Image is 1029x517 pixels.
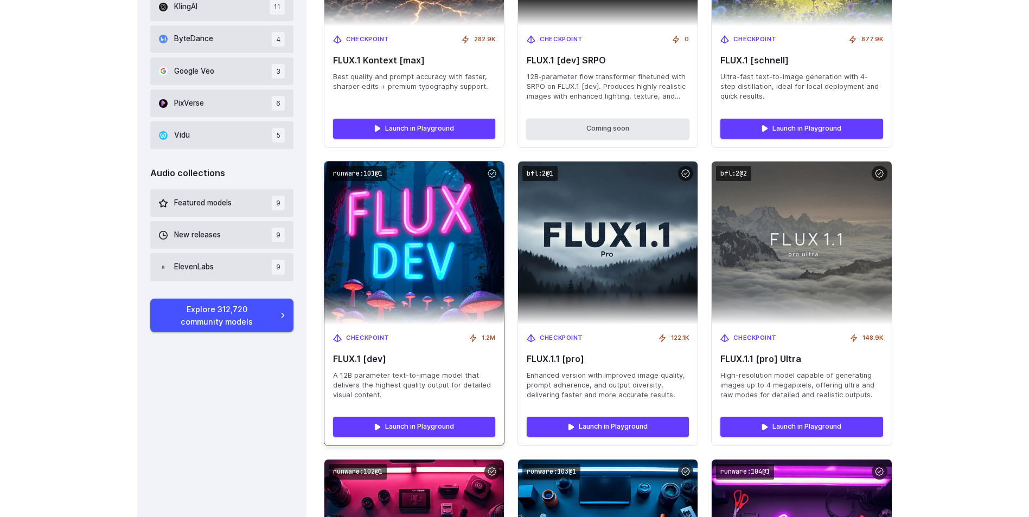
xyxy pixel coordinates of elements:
a: Launch in Playground [720,417,883,436]
span: Checkpoint [346,333,389,343]
span: 3 [272,64,285,79]
span: 148.9K [862,333,883,343]
button: ByteDance 4 [150,25,294,53]
span: New releases [174,229,221,241]
span: Best quality and prompt accuracy with faster, sharper edits + premium typography support. [333,72,495,92]
span: FLUX.1 [dev] SRPO [527,55,689,66]
span: PixVerse [174,98,204,109]
span: Enhanced version with improved image quality, prompt adherence, and output diversity, delivering ... [527,371,689,400]
code: runware:104@1 [716,464,774,480]
span: 122.1K [671,333,689,343]
a: Launch in Playground [333,119,495,138]
span: 877.9K [861,35,883,44]
span: KlingAI [174,1,197,13]
button: PixVerse 6 [150,89,294,117]
span: Vidu [174,130,190,141]
span: 12B‑parameter flow transformer finetuned with SRPO on FLUX.1 [dev]. Produces highly realistic ima... [527,72,689,101]
span: Checkpoint [733,333,777,343]
button: ElevenLabs 9 [150,253,294,281]
span: 5 [272,128,285,143]
span: FLUX.1.1 [pro] Ultra [720,354,883,364]
span: Checkpoint [540,333,583,343]
span: ElevenLabs [174,261,214,273]
span: 1.2M [482,333,495,343]
span: 282.9K [474,35,495,44]
span: A 12B parameter text-to-image model that delivers the highest quality output for detailed visual ... [333,371,495,400]
span: 9 [272,228,285,242]
img: FLUX.1.1 [pro] Ultra [712,161,891,325]
code: bfl:2@2 [716,166,751,182]
span: Checkpoint [733,35,777,44]
a: Launch in Playground [720,119,883,138]
span: FLUX.1 Kontext [max] [333,55,495,66]
span: Checkpoint [540,35,583,44]
button: Google Veo 3 [150,57,294,85]
span: 0 [685,35,689,44]
code: runware:102@1 [329,464,387,480]
span: 9 [272,260,285,274]
a: Explore 312,720 community models [150,299,294,332]
span: Google Veo [174,66,214,77]
code: runware:103@1 [522,464,580,480]
div: Audio collections [150,166,294,180]
button: New releases 9 [150,221,294,249]
code: runware:101@1 [329,166,387,182]
span: 4 [272,32,285,47]
img: FLUX.1.1 [pro] [518,161,698,325]
span: FLUX.1 [dev] [333,354,495,364]
span: Featured models [174,197,232,209]
a: Launch in Playground [333,417,495,436]
a: Launch in Playground [527,417,689,436]
button: Vidu 5 [150,121,294,149]
span: Checkpoint [346,35,389,44]
span: Ultra-fast text-to-image generation with 4-step distillation, ideal for local deployment and quic... [720,72,883,101]
code: bfl:2@1 [522,166,558,182]
span: FLUX.1 [schnell] [720,55,883,66]
img: FLUX.1 [dev] [316,153,513,333]
span: High-resolution model capable of generating images up to 4 megapixels, offering ultra and raw mod... [720,371,883,400]
span: ByteDance [174,33,213,45]
button: Featured models 9 [150,189,294,217]
span: 6 [272,96,285,111]
span: 9 [272,196,285,210]
span: FLUX.1.1 [pro] [527,354,689,364]
button: Coming soon [527,119,689,138]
